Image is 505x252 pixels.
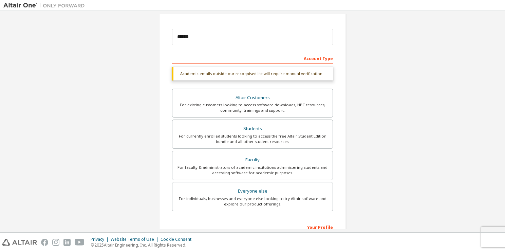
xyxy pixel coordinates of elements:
[111,237,161,242] div: Website Terms of Use
[176,102,329,113] div: For existing customers looking to access software downloads, HPC resources, community, trainings ...
[161,237,195,242] div: Cookie Consent
[176,196,329,207] div: For individuals, businesses and everyone else looking to try Altair software and explore our prod...
[172,221,333,232] div: Your Profile
[172,67,333,80] div: Academic emails outside our recognised list will require manual verification.
[91,242,195,248] p: © 2025 Altair Engineering, Inc. All Rights Reserved.
[176,124,329,133] div: Students
[176,133,329,144] div: For currently enrolled students looking to access the free Altair Student Edition bundle and all ...
[3,2,88,9] img: Altair One
[176,186,329,196] div: Everyone else
[63,239,71,246] img: linkedin.svg
[176,155,329,165] div: Faculty
[41,239,48,246] img: facebook.svg
[176,165,329,176] div: For faculty & administrators of academic institutions administering students and accessing softwa...
[75,239,85,246] img: youtube.svg
[172,53,333,64] div: Account Type
[2,239,37,246] img: altair_logo.svg
[176,93,329,103] div: Altair Customers
[91,237,111,242] div: Privacy
[52,239,59,246] img: instagram.svg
